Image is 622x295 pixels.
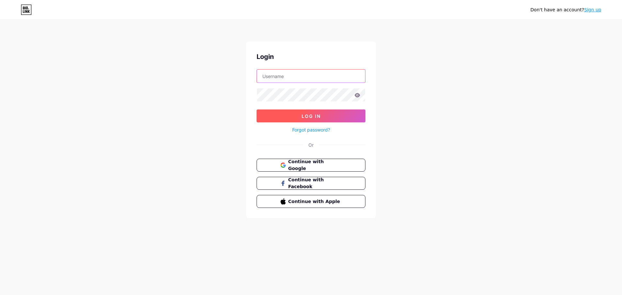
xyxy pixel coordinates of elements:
button: Log In [257,109,365,122]
button: Continue with Facebook [257,177,365,190]
button: Continue with Google [257,159,365,172]
a: Forgot password? [292,126,330,133]
div: Don't have an account? [530,6,601,13]
span: Continue with Apple [288,198,342,205]
span: Continue with Google [288,158,342,172]
span: Continue with Facebook [288,176,342,190]
input: Username [257,70,365,83]
span: Log In [302,113,321,119]
div: Login [257,52,365,62]
div: Or [308,142,314,148]
button: Continue with Apple [257,195,365,208]
a: Sign up [584,7,601,12]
